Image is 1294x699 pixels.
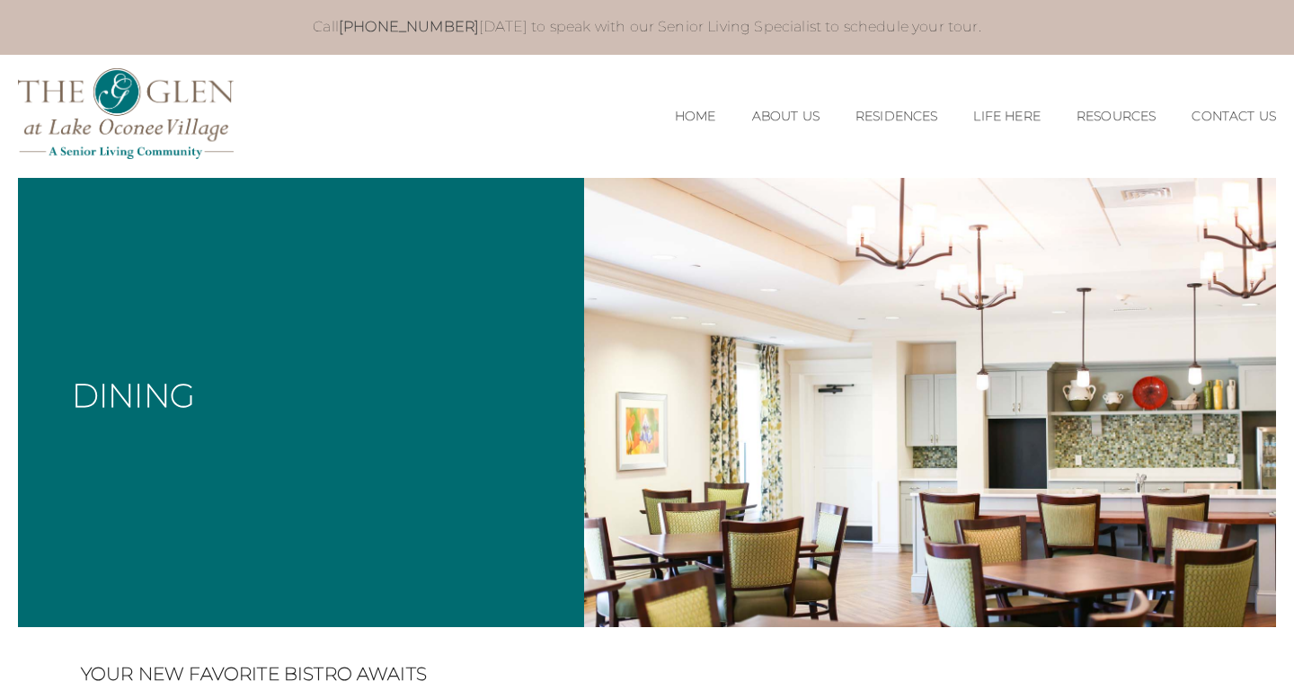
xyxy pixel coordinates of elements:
[675,109,716,124] a: Home
[339,18,479,35] a: [PHONE_NUMBER]
[83,18,1211,37] p: Call [DATE] to speak with our Senior Living Specialist to schedule your tour.
[973,109,1040,124] a: Life Here
[72,379,195,411] h2: Dining
[752,109,820,124] a: About Us
[1192,109,1276,124] a: Contact Us
[18,68,234,159] img: The Glen Lake Oconee Home
[81,663,593,685] h2: Your New Favorite Bistro Awaits
[1077,109,1156,124] a: Resources
[855,109,938,124] a: Residences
